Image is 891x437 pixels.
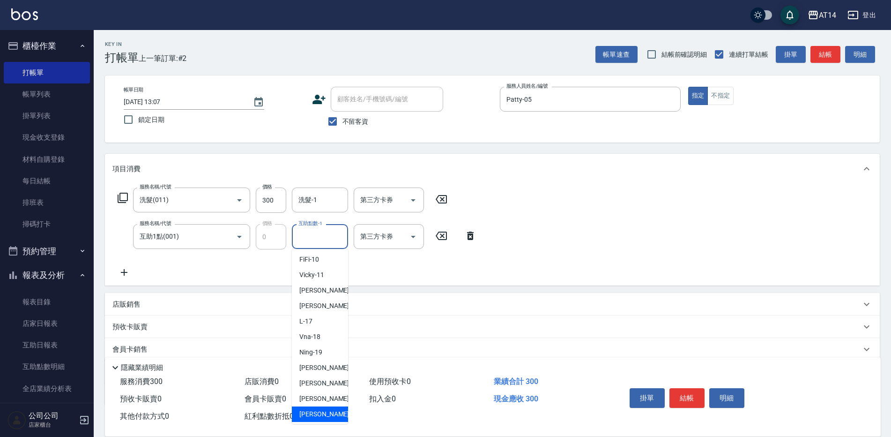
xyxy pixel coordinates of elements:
button: 明細 [709,388,744,408]
span: 鎖定日期 [138,115,164,125]
label: 服務名稱/代號 [140,220,171,227]
p: 預收卡販賣 [112,322,148,332]
button: AT14 [804,6,840,25]
a: 互助點數明細 [4,356,90,377]
span: Vna -18 [299,332,320,342]
span: 店販消費 0 [245,377,279,386]
label: 互助點數-1 [298,220,322,227]
a: 掃碼打卡 [4,213,90,235]
span: [PERSON_NAME] -63 [299,409,358,419]
button: Open [232,193,247,208]
a: 打帳單 [4,62,90,83]
h3: 打帳單 [105,51,139,64]
a: 帳單列表 [4,83,90,105]
button: 預約管理 [4,239,90,264]
label: 帳單日期 [124,86,143,93]
span: 扣入金 0 [369,394,396,403]
div: AT14 [819,9,836,21]
a: 報表目錄 [4,291,90,313]
div: 會員卡銷售 [105,338,880,361]
a: 現金收支登錄 [4,127,90,148]
span: [PERSON_NAME] -62 [299,394,358,404]
button: 不指定 [707,87,734,105]
h5: 公司公司 [29,411,76,421]
span: FiFi -10 [299,255,319,264]
span: 使用預收卡 0 [369,377,411,386]
img: Logo [11,8,38,20]
button: Open [406,193,421,208]
span: 服務消費 300 [120,377,163,386]
label: 服務人員姓名/編號 [506,83,548,90]
button: Choose date, selected date is 2025-08-15 [247,91,270,113]
button: 登出 [844,7,880,24]
span: 其他付款方式 0 [120,412,169,421]
button: 報表及分析 [4,263,90,287]
a: 設計師日報表 [4,399,90,421]
a: 店家日報表 [4,313,90,334]
span: 結帳前確認明細 [661,50,707,60]
div: 項目消費 [105,154,880,184]
button: 結帳 [669,388,705,408]
span: 業績合計 300 [494,377,538,386]
label: 服務名稱/代號 [140,183,171,190]
label: 價格 [262,183,272,190]
span: 不留客資 [342,117,369,127]
span: 預收卡販賣 0 [120,394,162,403]
span: 紅利點數折抵 0 [245,412,294,421]
a: 排班表 [4,192,90,213]
span: [PERSON_NAME] -55 [299,378,358,388]
span: L -17 [299,316,312,326]
p: 店家櫃台 [29,421,76,429]
span: Vicky -11 [299,270,324,280]
h2: Key In [105,41,139,47]
button: 掛單 [776,46,806,63]
span: Ning -19 [299,347,322,357]
button: 結帳 [810,46,840,63]
span: 連續打單結帳 [729,50,768,60]
span: [PERSON_NAME] -20 [299,363,358,373]
button: save [780,6,799,24]
button: 明細 [845,46,875,63]
span: 現金應收 300 [494,394,538,403]
a: 材料自購登錄 [4,149,90,170]
span: 上一筆訂單:#2 [139,53,187,64]
button: Open [232,229,247,244]
label: 價格 [262,220,272,227]
button: 掛單 [630,388,665,408]
div: 預收卡販賣 [105,316,880,338]
a: 互助日報表 [4,334,90,356]
p: 隱藏業績明細 [121,363,163,373]
button: 櫃檯作業 [4,34,90,58]
a: 掛單列表 [4,105,90,127]
span: [PERSON_NAME] -15 [299,286,358,295]
p: 項目消費 [112,164,141,174]
a: 每日結帳 [4,170,90,192]
button: Open [406,229,421,244]
button: 帳單速查 [595,46,638,63]
button: 指定 [688,87,708,105]
p: 店販銷售 [112,300,141,309]
div: 店販銷售 [105,293,880,316]
a: 全店業績分析表 [4,378,90,399]
p: 會員卡銷售 [112,345,148,354]
input: YYYY/MM/DD hh:mm [124,94,244,110]
img: Person [7,411,26,429]
span: [PERSON_NAME] -16 [299,301,358,311]
span: 會員卡販賣 0 [245,394,286,403]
